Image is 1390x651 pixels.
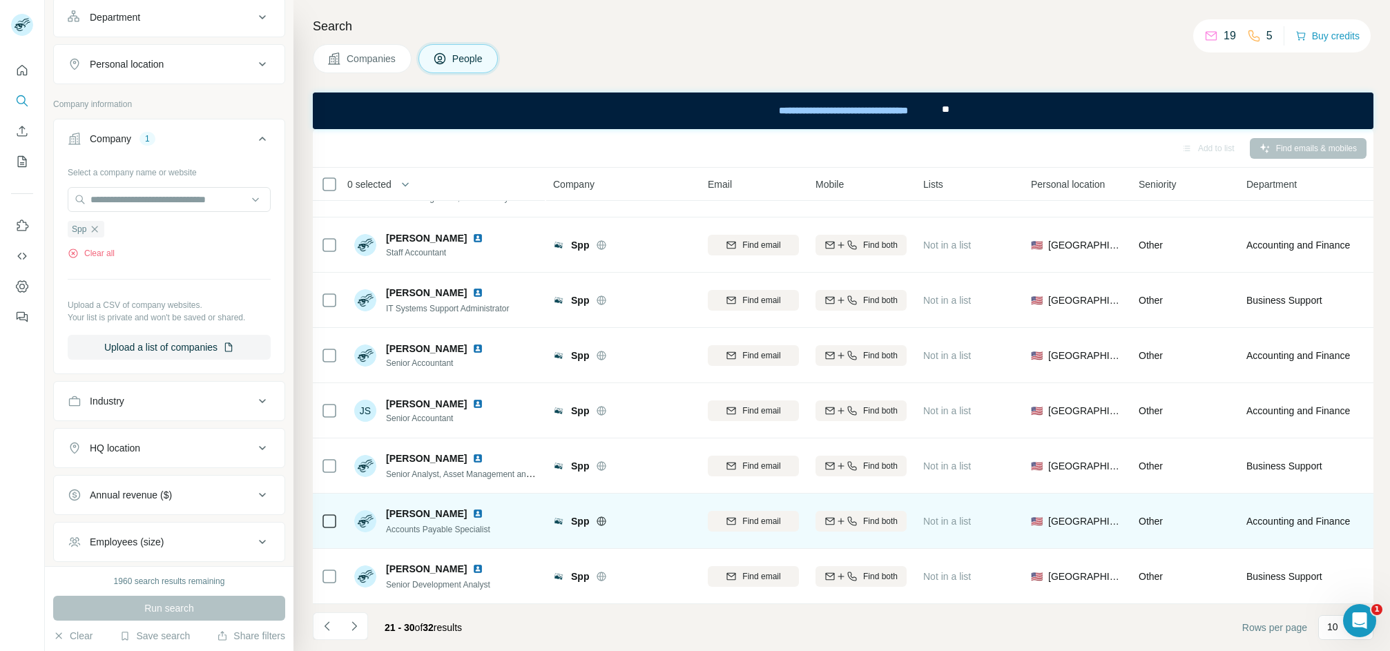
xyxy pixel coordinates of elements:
[1048,349,1122,362] span: [GEOGRAPHIC_DATA]
[742,349,780,362] span: Find email
[742,239,780,251] span: Find email
[1371,604,1382,615] span: 1
[90,132,131,146] div: Company
[347,177,392,191] span: 0 selected
[1139,295,1163,306] span: Other
[1031,177,1105,191] span: Personal location
[708,400,799,421] button: Find email
[11,274,33,299] button: Dashboard
[863,239,898,251] span: Find both
[354,289,376,311] img: Avatar
[1246,459,1322,473] span: Business Support
[386,412,489,425] span: Senior Accountant
[742,570,780,583] span: Find email
[571,514,589,528] span: Spp
[923,240,971,251] span: Not in a list
[923,516,971,527] span: Not in a list
[553,516,564,527] img: Logo of Spp
[54,478,284,512] button: Annual revenue ($)
[68,247,115,260] button: Clear all
[472,508,483,519] img: LinkedIn logo
[708,456,799,476] button: Find email
[1139,571,1163,582] span: Other
[863,294,898,307] span: Find both
[815,177,844,191] span: Mobile
[340,612,368,640] button: Navigate to next page
[386,525,490,534] span: Accounts Payable Specialist
[354,400,376,422] div: JS
[742,294,780,307] span: Find email
[54,431,284,465] button: HQ location
[923,460,971,472] span: Not in a list
[1031,404,1043,418] span: 🇺🇸
[815,456,907,476] button: Find both
[386,286,467,300] span: [PERSON_NAME]
[139,133,155,145] div: 1
[68,299,271,311] p: Upload a CSV of company websites.
[923,177,943,191] span: Lists
[708,345,799,366] button: Find email
[11,88,33,113] button: Search
[1031,293,1043,307] span: 🇺🇸
[1246,177,1297,191] span: Department
[11,213,33,238] button: Use Surfe on LinkedIn
[90,394,124,408] div: Industry
[1031,514,1043,528] span: 🇺🇸
[571,404,589,418] span: Spp
[386,468,582,479] span: Senior Analyst, Asset Management and Development
[742,460,780,472] span: Find email
[90,57,164,71] div: Personal location
[386,357,489,369] span: Senior Accountant
[923,295,971,306] span: Not in a list
[1139,177,1176,191] span: Seniority
[1048,570,1122,583] span: [GEOGRAPHIC_DATA]
[923,350,971,361] span: Not in a list
[708,290,799,311] button: Find email
[815,566,907,587] button: Find both
[54,525,284,558] button: Employees (size)
[571,459,589,473] span: Spp
[217,629,285,643] button: Share filters
[815,511,907,532] button: Find both
[53,629,93,643] button: Clear
[1343,604,1376,637] iframe: Intercom live chat
[386,246,489,259] span: Staff Accountant
[119,629,190,643] button: Save search
[385,622,415,633] span: 21 - 30
[354,565,376,587] img: Avatar
[114,575,225,587] div: 1960 search results remaining
[571,570,589,583] span: Spp
[313,612,340,640] button: Navigate to previous page
[1139,405,1163,416] span: Other
[313,93,1373,129] iframe: Banner
[11,149,33,174] button: My lists
[742,515,780,527] span: Find email
[553,460,564,472] img: Logo of Spp
[1295,26,1360,46] button: Buy credits
[571,349,589,362] span: Spp
[708,177,732,191] span: Email
[68,161,271,179] div: Select a company name or website
[923,571,971,582] span: Not in a list
[90,535,164,549] div: Employees (size)
[1246,293,1322,307] span: Business Support
[452,52,484,66] span: People
[708,235,799,255] button: Find email
[347,52,397,66] span: Companies
[1139,460,1163,472] span: Other
[708,511,799,532] button: Find email
[1266,28,1273,44] p: 5
[1246,349,1350,362] span: Accounting and Finance
[313,17,1373,36] h4: Search
[386,580,490,590] span: Senior Development Analyst
[863,460,898,472] span: Find both
[553,405,564,416] img: Logo of Spp
[553,295,564,306] img: Logo of Spp
[472,453,483,464] img: LinkedIn logo
[415,622,423,633] span: of
[863,570,898,583] span: Find both
[553,350,564,361] img: Logo of Spp
[386,507,467,521] span: [PERSON_NAME]
[68,335,271,360] button: Upload a list of companies
[385,622,462,633] span: results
